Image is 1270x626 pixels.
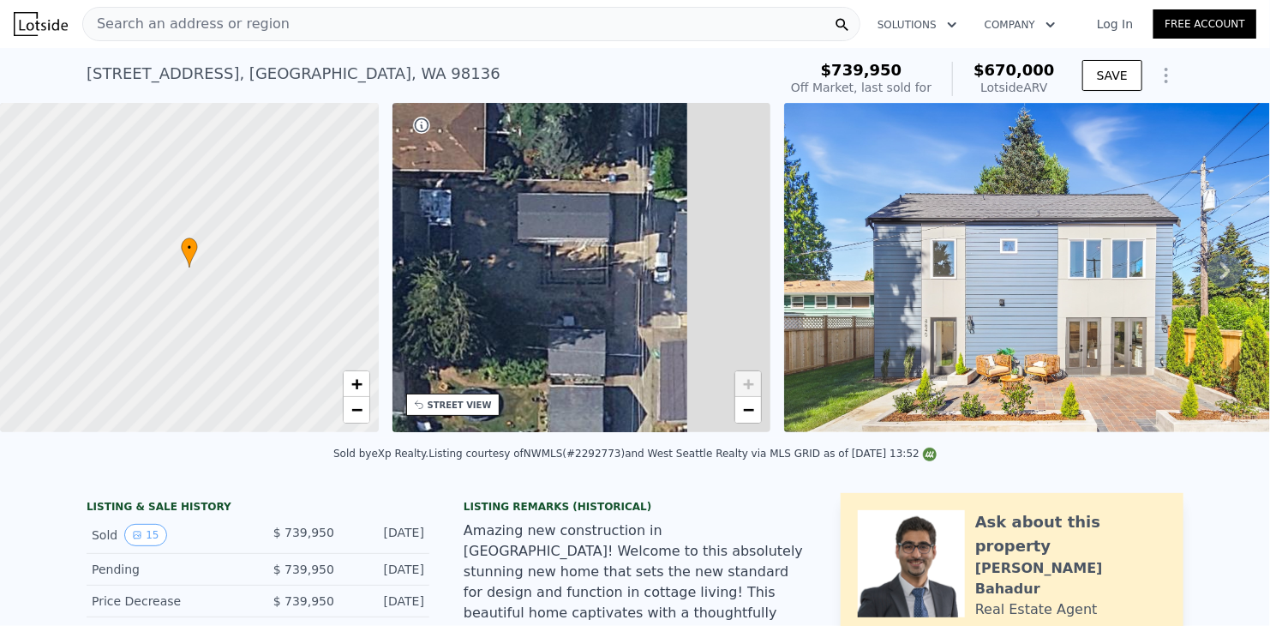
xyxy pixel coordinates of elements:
[975,599,1098,620] div: Real Estate Agent
[83,14,290,34] span: Search an address or region
[973,61,1055,79] span: $670,000
[821,61,902,79] span: $739,950
[92,593,244,610] div: Price Decrease
[971,9,1069,40] button: Company
[975,510,1166,558] div: Ask about this property
[14,12,68,36] img: Lotside
[348,561,424,578] div: [DATE]
[181,238,198,268] div: •
[273,526,334,539] span: $ 739,950
[743,399,754,420] span: −
[923,448,937,461] img: NWMLS Logo
[735,371,761,397] a: Zoom in
[735,397,761,423] a: Zoom out
[181,240,198,256] span: •
[975,558,1166,599] div: [PERSON_NAME] Bahadur
[344,397,369,423] a: Zoom out
[1076,15,1153,33] a: Log In
[464,500,806,514] div: Listing Remarks (Historical)
[428,448,937,460] div: Listing courtesy of NWMLS (#2292773) and West Seattle Realty via MLS GRID as of [DATE] 13:52
[273,594,334,608] span: $ 739,950
[87,62,500,86] div: [STREET_ADDRESS] , [GEOGRAPHIC_DATA] , WA 98136
[273,563,334,576] span: $ 739,950
[743,373,754,394] span: +
[428,399,492,412] div: STREET VIEW
[350,373,362,394] span: +
[92,561,244,578] div: Pending
[791,79,932,96] div: Off Market, last sold for
[1153,9,1256,39] a: Free Account
[333,448,428,460] div: Sold by eXp Realty .
[973,79,1055,96] div: Lotside ARV
[87,500,429,517] div: LISTING & SALE HISTORY
[348,524,424,546] div: [DATE]
[344,371,369,397] a: Zoom in
[864,9,971,40] button: Solutions
[350,399,362,420] span: −
[124,524,166,546] button: View historical data
[348,593,424,610] div: [DATE]
[92,524,244,546] div: Sold
[1149,58,1183,93] button: Show Options
[1082,60,1142,91] button: SAVE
